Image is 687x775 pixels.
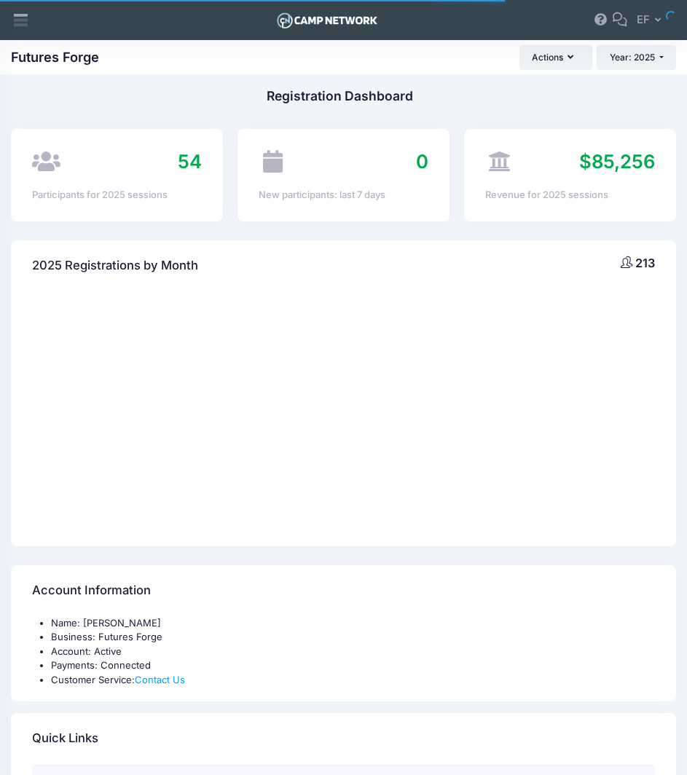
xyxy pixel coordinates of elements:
[627,4,676,37] button: EF
[135,674,185,685] a: Contact Us
[267,88,413,103] h1: Registration Dashboard
[259,188,428,202] div: New participants: last 7 days
[637,12,650,28] span: EF
[11,50,99,66] h1: Futures Forge
[51,658,655,673] li: Payments: Connected
[7,4,36,37] div: Show aside menu
[32,717,98,759] h4: Quick Links
[416,150,428,173] span: 0
[32,245,198,286] h4: 2025 Registrations by Month
[32,570,151,611] h4: Account Information
[51,616,655,631] li: Name: [PERSON_NAME]
[275,9,379,31] img: Logo
[485,188,655,202] div: Revenue for 2025 sessions
[32,188,202,202] div: Participants for 2025 sessions
[178,150,202,173] span: 54
[597,45,676,70] button: Year: 2025
[519,45,592,70] button: Actions
[51,673,655,688] li: Customer Service:
[51,645,655,659] li: Account: Active
[610,52,655,63] span: Year: 2025
[635,256,655,270] span: 213
[579,150,655,173] span: $85,256
[51,630,655,645] li: Business: Futures Forge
